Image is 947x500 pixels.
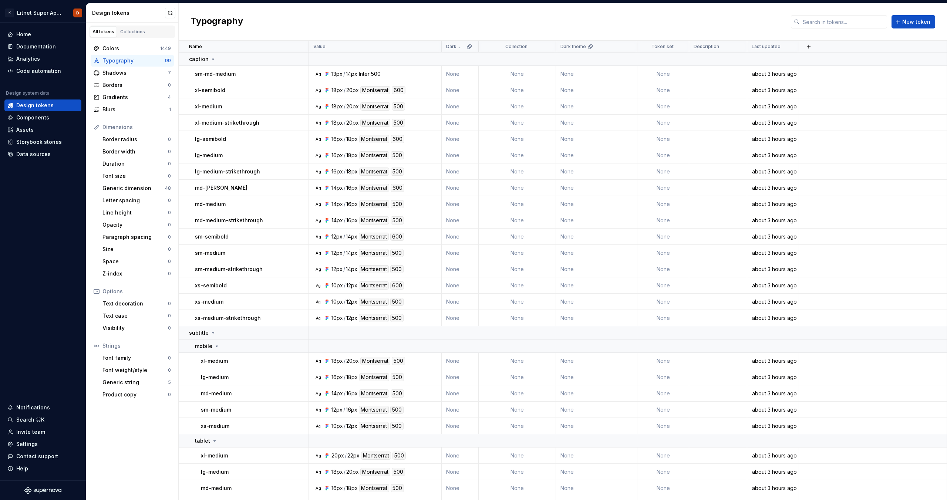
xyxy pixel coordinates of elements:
button: Help [4,463,81,474]
div: Font size [102,172,168,180]
div: about 3 hours ago [748,266,798,273]
a: Line height0 [100,207,174,219]
td: None [442,180,479,196]
div: 500 [390,265,404,273]
a: Size0 [100,243,174,255]
button: Notifications [4,402,81,413]
div: / [344,86,346,94]
div: 600 [390,233,404,241]
div: Montserrat [359,200,389,208]
div: Space [102,258,168,265]
td: None [556,229,637,245]
td: None [479,196,556,212]
a: Documentation [4,41,81,53]
button: New token [892,15,935,28]
div: Blurs [102,106,169,113]
div: Help [16,465,28,472]
div: 600 [392,86,405,94]
a: Visibility0 [100,322,174,334]
div: 500 [391,168,404,176]
td: None [442,261,479,277]
div: about 3 hours ago [748,168,798,175]
div: 12px [331,249,343,257]
div: Montserrat [360,119,390,127]
div: Montserrat [359,265,389,273]
div: about 3 hours ago [748,184,798,192]
div: 500 [391,200,404,208]
td: None [556,180,637,196]
div: 600 [391,135,404,143]
div: Ag [315,374,321,380]
div: Montserrat [359,249,389,257]
a: Typography99 [91,55,174,67]
div: 14px [331,184,343,192]
p: Collection [505,44,528,50]
td: None [556,212,637,229]
div: / [344,216,346,224]
td: None [442,277,479,294]
div: Ag [315,152,321,158]
div: Design tokens [92,9,165,17]
div: Ag [315,315,321,321]
a: Home [4,28,81,40]
div: 500 [391,216,404,224]
div: Notifications [16,404,50,411]
a: Code automation [4,65,81,77]
div: about 3 hours ago [748,135,798,143]
div: 0 [168,259,171,264]
div: 12px [331,265,343,273]
div: Montserrat [360,102,390,111]
div: 14px [346,233,357,241]
input: Search in tokens... [800,15,887,28]
p: caption [189,55,209,63]
div: Font family [102,354,168,362]
div: 18px [331,86,343,94]
div: Montserrat [359,216,389,224]
div: Ag [315,469,321,475]
button: Contact support [4,450,81,462]
div: Ag [315,485,321,491]
div: 7 [168,70,171,76]
div: Size [102,246,168,253]
span: New token [902,18,930,26]
td: None [442,98,479,115]
td: None [637,131,689,147]
div: 500 [392,102,405,111]
td: None [479,82,556,98]
td: None [556,245,637,261]
p: Dark theme [560,44,586,50]
div: Dimensions [102,124,171,131]
td: None [479,261,556,277]
div: / [344,102,346,111]
p: xl-semibold [195,87,225,94]
td: None [637,147,689,163]
div: / [343,70,345,78]
div: Invite team [16,428,45,436]
div: 600 [391,184,404,192]
div: 500 [371,70,381,78]
div: 20px [346,86,359,94]
td: None [637,277,689,294]
td: None [556,98,637,115]
div: Duration [102,160,168,168]
a: Border radius0 [100,134,174,145]
div: 99 [165,58,171,64]
a: Colors1449 [91,43,174,54]
div: Font weight/style [102,366,168,374]
div: 0 [168,246,171,252]
div: Search ⌘K [16,416,44,423]
div: 0 [168,355,171,361]
div: 16px [331,151,343,159]
div: 0 [168,136,171,142]
div: Border width [102,148,168,155]
div: Litnet Super App 2.0. [17,9,64,17]
div: Generic string [102,379,168,386]
div: Contact support [16,453,58,460]
div: 20px [346,119,359,127]
div: 18px [331,102,343,111]
a: Assets [4,124,81,136]
p: md-medium-strikethrough [195,217,263,224]
td: None [637,115,689,131]
div: Paragraph spacing [102,233,168,241]
a: Opacity0 [100,219,174,231]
